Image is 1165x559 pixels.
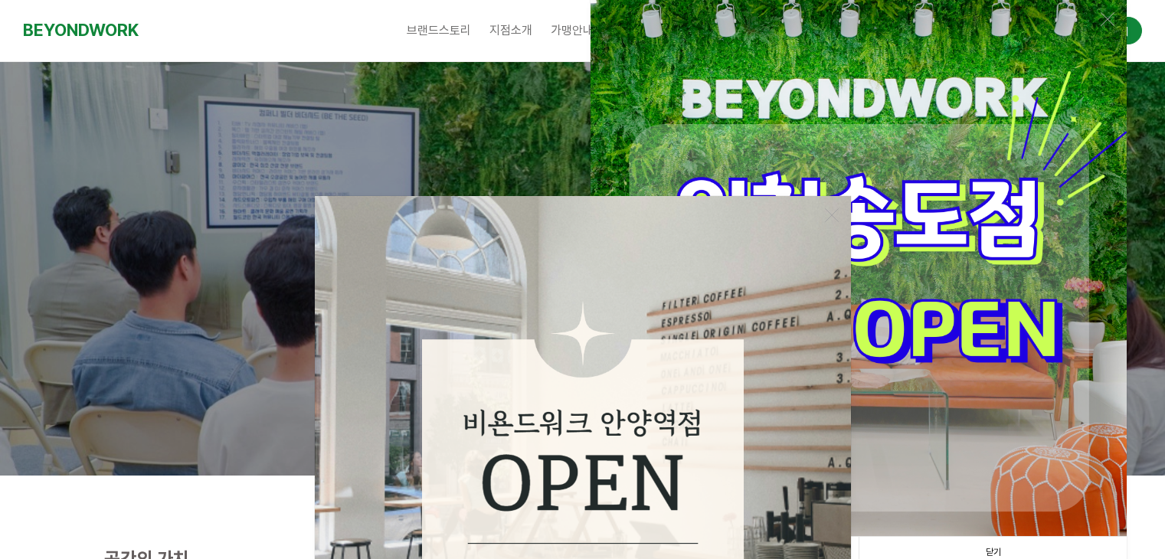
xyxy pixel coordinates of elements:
span: 가맹안내 [551,23,594,38]
a: BEYONDWORK [23,16,139,44]
a: 브랜드스토리 [398,11,480,50]
a: 가맹안내 [542,11,603,50]
span: 브랜드스토리 [407,23,471,38]
span: 지점소개 [489,23,532,38]
a: 지점소개 [480,11,542,50]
